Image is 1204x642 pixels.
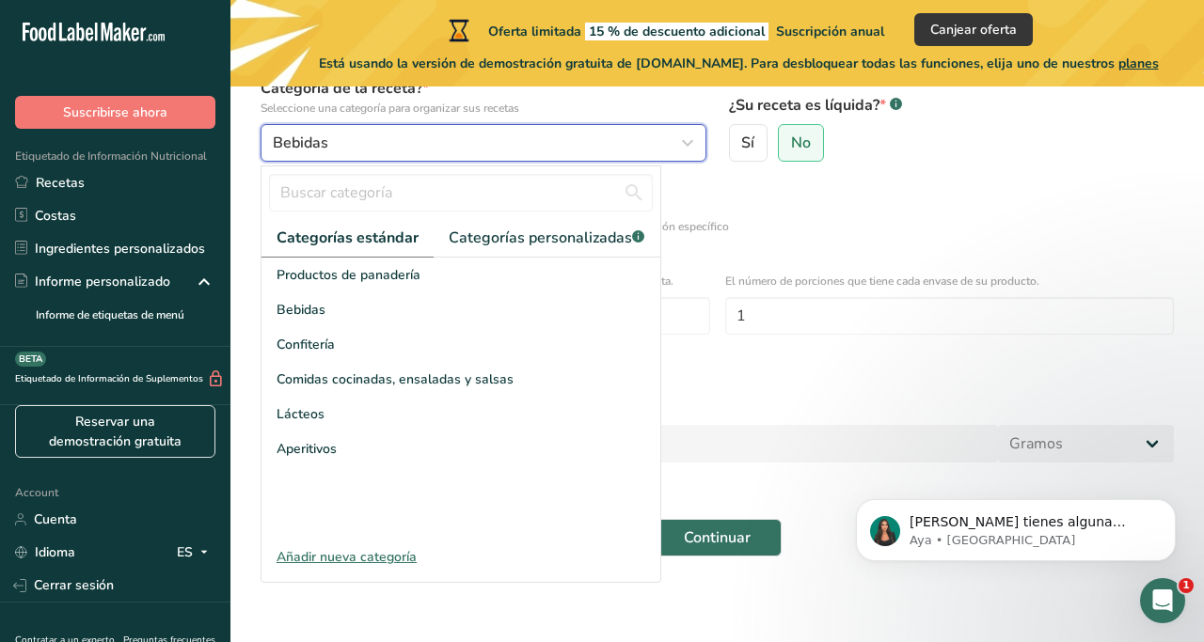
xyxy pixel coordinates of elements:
[277,439,337,459] span: Aperitivos
[930,20,1017,39] span: Canjear oferta
[776,23,884,40] span: Suscripción anual
[261,77,706,117] label: Categoría de la receta?
[177,541,215,564] div: ES
[15,536,75,569] a: Idioma
[1179,578,1194,593] span: 1
[277,227,419,249] span: Categorías estándar
[261,547,660,567] div: Añadir nueva categoría
[1140,578,1185,623] iframe: Intercom live chat
[249,346,280,363] div: O
[261,400,1174,417] p: Agregar tamaño de porción de la receta.
[273,132,328,154] span: Bebidas
[828,460,1204,591] iframe: Intercom notifications mensaje
[15,405,215,458] a: Reservar una demostración gratuita
[725,273,1175,290] p: El número de porciones que tiene cada envase de su producto.
[261,100,706,117] p: Seleccione una categoría para organizar sus recetas
[277,335,335,354] span: Confitería
[63,102,167,122] span: Suscribirse ahora
[585,23,768,40] span: 15 % de descuento adicional
[445,19,884,41] div: Oferta limitada
[684,526,751,549] span: Continuar
[277,300,325,320] span: Bebidas
[729,94,1175,117] label: ¿Su receta es líquida?
[261,196,1174,218] div: Definir detalles del tamaño de la porción
[741,133,754,152] span: Sí
[15,96,215,129] button: Suscribirse ahora
[277,369,514,389] span: Comidas cocinadas, ensaladas y salsas
[15,352,46,367] div: BETA
[319,54,1159,73] span: Está usando la versión de demostración gratuita de [DOMAIN_NAME]. Para desbloquear todas las func...
[261,218,1174,235] div: Especificar el número de porciones que la receta hace O fijar un tamaño de porción específico
[261,124,706,162] button: Bebidas
[15,272,170,291] div: Informe personalizado
[1118,55,1159,72] span: planes
[449,227,644,249] span: Categorías personalizadas
[277,265,420,285] span: Productos de panadería
[653,519,782,556] button: Continuar
[791,133,811,152] span: No
[269,174,653,211] input: Buscar categoría
[914,13,1033,46] button: Canjear oferta
[277,404,325,424] span: Lácteos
